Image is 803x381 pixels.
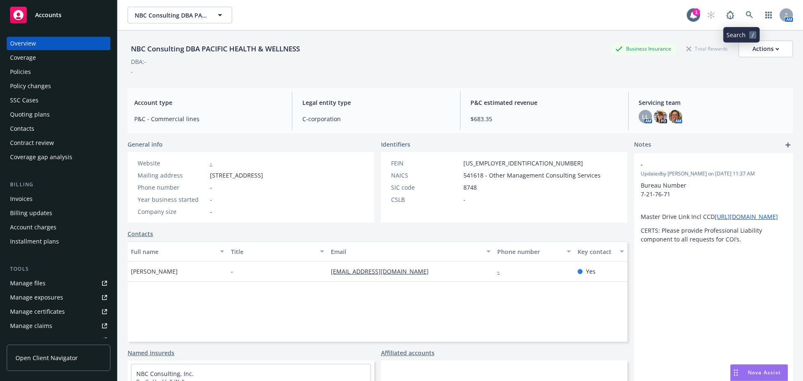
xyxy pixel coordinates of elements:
[7,3,110,27] a: Accounts
[641,170,786,178] span: Updated by [PERSON_NAME] on [DATE] 11:37 AM
[128,229,153,238] a: Contacts
[15,353,78,362] span: Open Client Navigator
[634,153,793,250] div: -Updatedby [PERSON_NAME] on [DATE] 11:37 AMBureau Number 7-21-76-71 Master Drive Link Incl CCD[UR...
[134,114,282,123] span: P&C - Commercial lines
[7,333,110,347] a: Manage BORs
[471,114,618,123] span: $683.35
[10,94,38,107] div: SSC Cases
[7,65,110,79] a: Policies
[10,305,65,318] div: Manage certificates
[302,98,450,107] span: Legal entity type
[231,267,233,276] span: -
[10,150,72,164] div: Coverage gap analysis
[138,207,207,216] div: Company size
[7,235,110,248] a: Installment plans
[128,43,303,54] div: NBC Consulting DBA PACIFIC HEALTH & WELLNESS
[381,348,435,357] a: Affiliated accounts
[703,7,719,23] a: Start snowing
[10,277,46,290] div: Manage files
[722,7,739,23] a: Report a Bug
[10,319,52,333] div: Manage claims
[574,241,627,262] button: Key contact
[641,212,786,221] p: Master Drive Link Incl CCD
[331,247,481,256] div: Email
[131,247,215,256] div: Full name
[302,114,450,123] span: C-corporation
[210,171,263,180] span: [STREET_ADDRESS]
[210,159,212,167] a: -
[641,226,786,244] p: CERTS: Please provide Professional Liability component to all requests for COI’s.
[669,110,682,123] img: photo
[639,98,786,107] span: Servicing team
[10,235,59,248] div: Installment plans
[748,369,781,376] span: Nova Assist
[730,364,788,381] button: Nova Assist
[642,112,649,121] span: LL
[739,41,793,57] button: Actions
[128,7,232,23] button: NBC Consulting DBA PACIFIC HEALTH & WELLNESS
[494,241,574,262] button: Phone number
[497,247,561,256] div: Phone number
[471,98,618,107] span: P&C estimated revenue
[210,183,212,192] span: -
[10,79,51,93] div: Policy changes
[641,160,765,169] span: -
[35,12,61,18] span: Accounts
[10,37,36,50] div: Overview
[10,221,56,234] div: Account charges
[138,159,207,168] div: Website
[331,267,435,275] a: [EMAIL_ADDRESS][DOMAIN_NAME]
[391,159,460,168] div: FEIN
[131,66,133,74] span: .
[131,267,178,276] span: [PERSON_NAME]
[136,370,194,378] a: NBC Consulting, Inc.
[463,159,583,168] span: [US_EMPLOYER_IDENTIFICATION_NUMBER]
[135,11,207,20] span: NBC Consulting DBA PACIFIC HEALTH & WELLNESS
[7,122,110,135] a: Contacts
[10,51,36,64] div: Coverage
[138,183,207,192] div: Phone number
[7,319,110,333] a: Manage claims
[7,79,110,93] a: Policy changes
[128,348,174,357] a: Named insureds
[10,65,31,79] div: Policies
[128,140,163,149] span: General info
[7,277,110,290] a: Manage files
[210,207,212,216] span: -
[7,221,110,234] a: Account charges
[327,241,494,262] button: Email
[138,171,207,180] div: Mailing address
[7,150,110,164] a: Coverage gap analysis
[731,365,741,381] div: Drag to move
[10,136,54,150] div: Contract review
[10,206,52,220] div: Billing updates
[7,305,110,318] a: Manage certificates
[131,57,146,66] div: DBA: -
[7,192,110,206] a: Invoices
[578,247,615,256] div: Key contact
[741,7,758,23] a: Search
[463,171,601,180] span: 541618 - Other Management Consulting Services
[682,43,732,54] div: Total Rewards
[715,213,778,221] a: [URL][DOMAIN_NAME]
[7,108,110,121] a: Quoting plans
[7,94,110,107] a: SSC Cases
[381,140,410,149] span: Identifiers
[7,265,110,273] div: Tools
[634,140,651,150] span: Notes
[611,43,675,54] div: Business Insurance
[210,195,212,204] span: -
[7,136,110,150] a: Contract review
[10,192,33,206] div: Invoices
[391,171,460,180] div: NAICS
[228,241,327,262] button: Title
[586,267,596,276] span: Yes
[654,110,667,123] img: photo
[463,183,477,192] span: 8748
[641,181,786,198] p: Bureau Number 7-21-76-71
[134,98,282,107] span: Account type
[128,241,228,262] button: Full name
[391,195,460,204] div: CSLB
[760,7,777,23] a: Switch app
[10,122,34,135] div: Contacts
